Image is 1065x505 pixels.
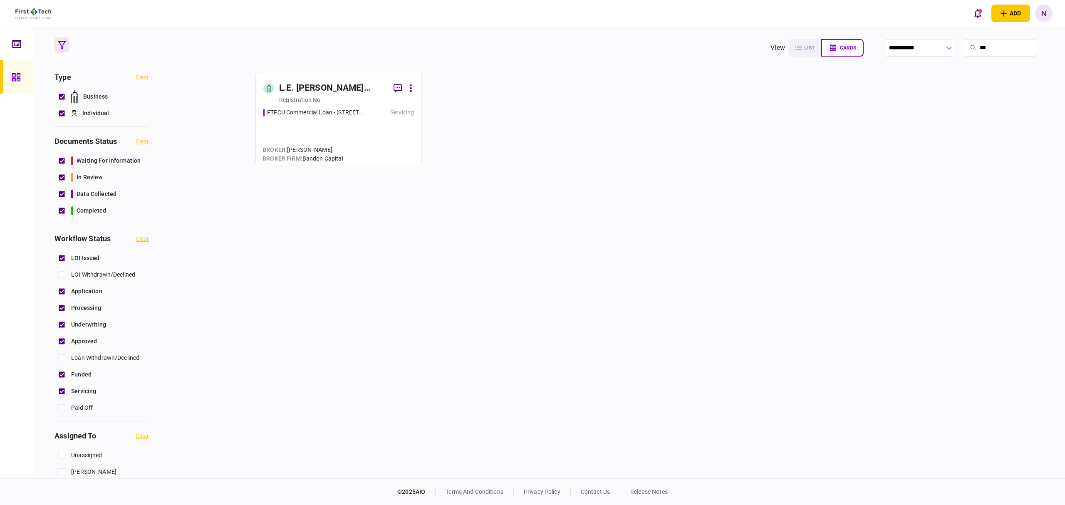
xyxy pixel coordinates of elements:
div: Servicing [390,108,414,117]
a: terms and conditions [446,488,503,495]
img: client company logo [15,8,52,19]
span: broker firm : [263,155,302,162]
span: completed [77,206,106,215]
button: N [1035,5,1053,22]
span: waiting for information [77,156,141,165]
span: Broker : [263,146,287,153]
span: cards [840,45,856,51]
span: LOI Withdrawn/Declined [71,270,135,279]
h3: assigned to [54,432,96,440]
div: L.E. [PERSON_NAME] Properties Inc. [279,82,387,95]
div: FTFCU Commercial Loan - 25590 Avenue Stafford [267,108,364,117]
a: L.E. [PERSON_NAME] Properties Inc.registration no.FTFCU Commercial Loan - 25590 Avenue StaffordSe... [255,73,422,164]
button: open notifications list [969,5,986,22]
a: contact us [581,488,610,495]
span: data collected [77,190,116,198]
button: clear [136,74,149,81]
button: clear [136,433,149,439]
span: Paid Off [71,404,93,412]
button: clear [136,235,149,242]
span: [PERSON_NAME] [71,468,116,476]
span: Individual [82,109,109,118]
h3: workflow status [54,235,111,243]
div: registration no. [279,96,322,104]
span: LOI Issued [71,254,99,262]
span: Application [71,287,102,296]
button: clear [136,138,149,145]
a: privacy policy [524,488,560,495]
span: Loan Withdrawn/Declined [71,354,139,362]
button: cards [821,39,864,57]
span: unassigned [71,451,102,460]
div: view [770,43,785,53]
span: Approved [71,337,97,346]
button: open adding identity options [991,5,1030,22]
span: Underwriting [71,320,106,329]
span: list [804,45,815,51]
span: Funded [71,370,92,379]
span: Processing [71,304,101,312]
span: in review [77,173,102,182]
h3: Type [54,74,71,81]
span: Business [83,92,108,101]
button: list [788,39,821,57]
div: Bandon Capital [263,154,343,163]
div: [PERSON_NAME] [263,146,343,154]
div: © 2025 AIO [397,488,436,496]
a: release notes [630,488,668,495]
span: Servicing [71,387,96,396]
h3: documents status [54,138,117,145]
